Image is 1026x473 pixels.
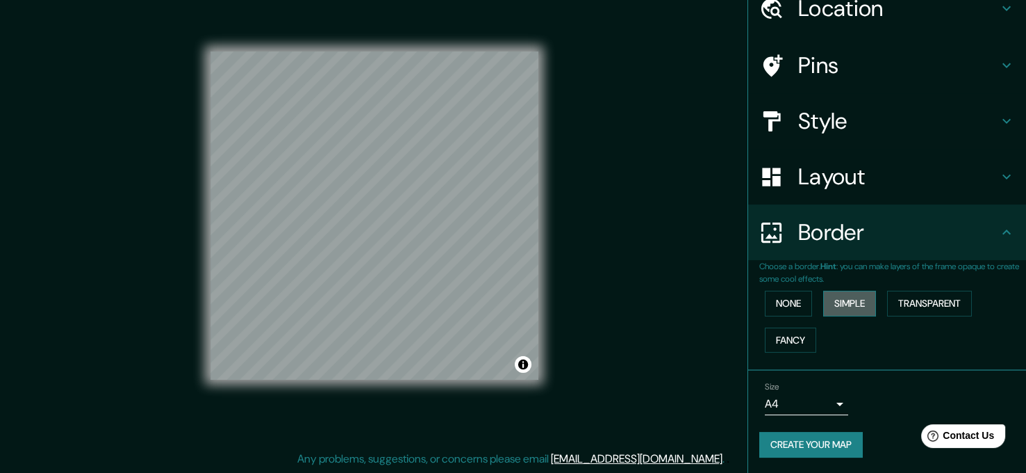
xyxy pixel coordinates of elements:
button: Transparent [887,291,972,316]
label: Size [765,381,779,393]
div: Layout [748,149,1026,205]
div: . [725,451,727,467]
div: A4 [765,393,848,415]
h4: Layout [798,163,998,191]
div: Border [748,205,1026,260]
button: Create your map [759,432,863,458]
p: Any problems, suggestions, or concerns please email . [297,451,725,467]
p: Choose a border. : you can make layers of the frame opaque to create some cool effects. [759,260,1026,285]
a: [EMAIL_ADDRESS][DOMAIN_NAME] [551,451,722,466]
div: Pins [748,38,1026,93]
button: Toggle attribution [515,356,531,373]
button: Simple [823,291,876,316]
canvas: Map [210,51,538,380]
h4: Border [798,218,998,246]
div: Style [748,93,1026,149]
b: Hint [820,261,836,272]
button: Fancy [765,328,816,353]
h4: Pins [798,51,998,79]
iframe: Help widget launcher [902,419,1011,458]
h4: Style [798,107,998,135]
button: None [765,291,812,316]
div: . [727,451,729,467]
